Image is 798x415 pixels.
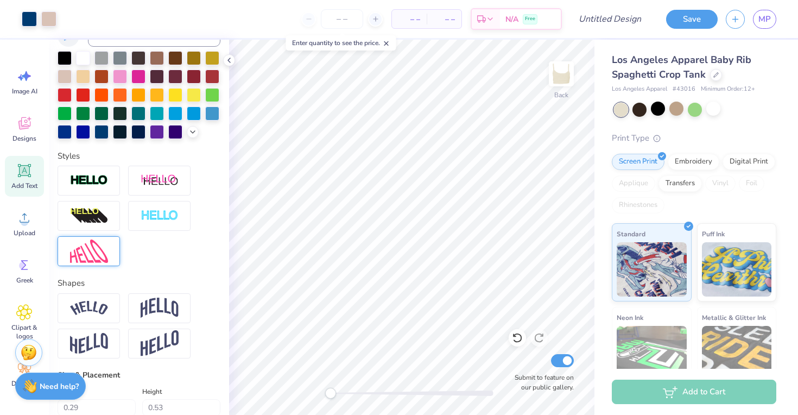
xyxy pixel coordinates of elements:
div: Rhinestones [612,197,664,213]
span: Decorate [11,379,37,388]
img: Arch [141,298,179,318]
span: # 43016 [673,85,695,94]
span: MP [758,13,771,26]
img: Rise [141,330,179,357]
span: Image AI [12,87,37,96]
div: Size & Placement [58,369,220,381]
span: Neon Ink [617,312,643,323]
img: Arc [70,301,108,316]
label: Height [142,385,162,398]
span: Upload [14,229,35,237]
span: Clipart & logos [7,323,42,341]
span: Metallic & Glitter Ink [702,312,766,323]
div: Print Type [612,132,776,144]
span: Designs [12,134,36,143]
img: Neon Ink [617,326,687,380]
img: Back [550,63,572,85]
div: Applique [612,175,655,192]
label: Shapes [58,277,85,290]
strong: Need help? [40,381,79,392]
div: Enter quantity to see the price. [286,35,396,51]
span: Los Angeles Apparel Baby Rib Spaghetti Crop Tank [612,53,751,81]
div: Back [554,90,568,100]
input: – – [321,9,363,29]
img: Flag [70,333,108,354]
span: Los Angeles Apparel [612,85,667,94]
span: Standard [617,228,645,240]
span: Add Text [11,181,37,190]
div: Transfers [658,175,702,192]
img: Standard [617,242,687,297]
div: Screen Print [612,154,664,170]
span: Minimum Order: 12 + [701,85,755,94]
div: Embroidery [668,154,719,170]
span: Greek [16,276,33,285]
img: Shadow [141,174,179,187]
img: Metallic & Glitter Ink [702,326,772,380]
img: Puff Ink [702,242,772,297]
img: Negative Space [141,210,179,222]
button: Save [666,10,718,29]
img: Stroke [70,174,108,187]
div: Digital Print [723,154,775,170]
input: Untitled Design [570,8,650,30]
span: Puff Ink [702,228,725,240]
div: Vinyl [705,175,736,192]
span: – – [433,14,455,25]
div: Accessibility label [325,388,336,399]
span: – – [398,14,420,25]
span: Free [525,15,535,23]
img: 3D Illusion [70,207,108,225]
label: Styles [58,150,80,162]
a: MP [753,10,776,29]
img: Free Distort [70,240,108,263]
label: Submit to feature on our public gallery. [509,373,574,392]
span: N/A [505,14,518,25]
div: Foil [739,175,764,192]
